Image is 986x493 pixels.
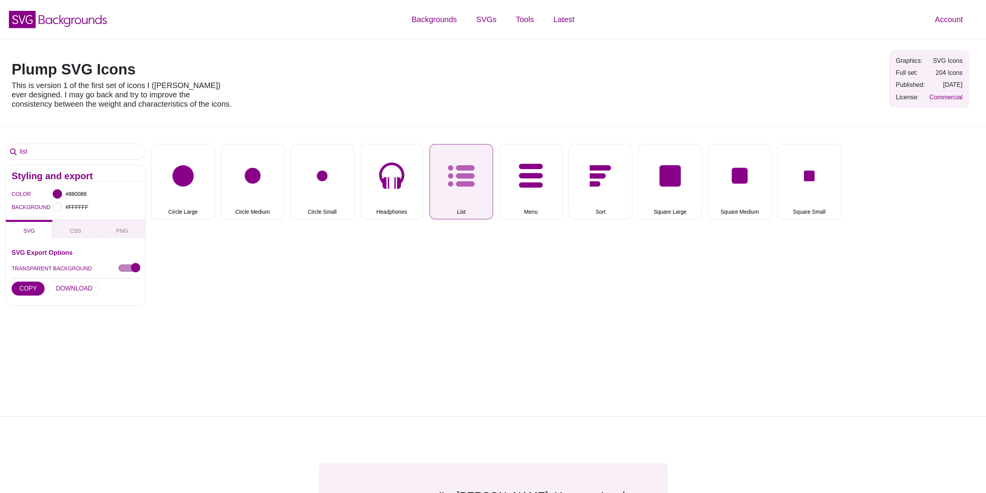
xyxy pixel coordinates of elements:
button: Square Large [638,144,702,220]
label: BACKGROUND [12,202,21,212]
label: COLOR [12,189,21,199]
h2: Styling and export [12,173,139,179]
a: Backgrounds [402,8,466,31]
button: Circle Large [151,144,215,220]
button: COPY [12,282,45,296]
button: CSS [52,220,99,238]
td: Published: [894,79,927,90]
td: SVG Icons [927,55,964,66]
input: Search Icons [6,144,145,159]
td: Graphics: [894,55,927,66]
h3: SVG Export Options [12,249,139,256]
a: Commercial [929,94,962,100]
span: CSS [70,228,81,234]
td: Full set: [894,67,927,78]
button: Square Small [777,144,841,220]
button: Circle Medium [221,144,285,220]
span: PNG [116,228,128,234]
button: Sort [568,144,632,220]
button: PNG [99,220,145,238]
button: Headphones [360,144,424,220]
a: Tools [506,8,544,31]
a: SVGs [466,8,506,31]
button: DOWNLOAD [48,282,100,296]
button: List [429,144,493,220]
button: Menu [499,144,563,220]
h1: Plump SVG Icons [12,62,232,77]
td: [DATE] [927,79,964,90]
button: Circle Small [290,144,354,220]
button: Square Medium [708,144,772,220]
td: License: [894,92,927,103]
a: Account [925,8,972,31]
label: TRANSPARENT BACKGROUND [12,263,92,273]
td: 204 Icons [927,67,964,78]
p: This is version 1 of the first set of icons I ([PERSON_NAME]) ever designed. I may go back and tr... [12,81,232,109]
a: Latest [544,8,584,31]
